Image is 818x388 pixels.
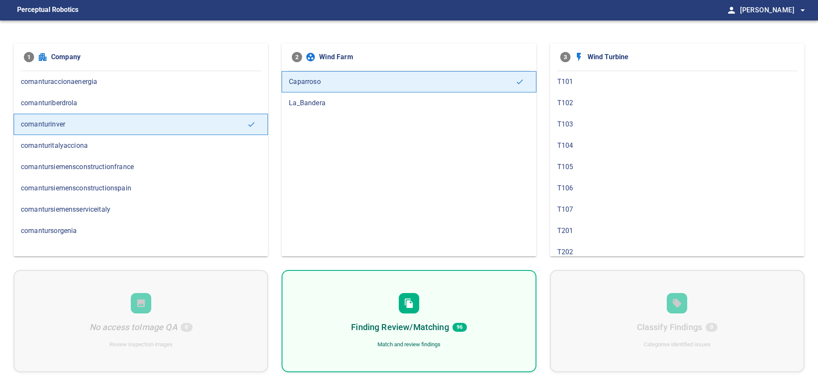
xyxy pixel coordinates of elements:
div: comanturiberdrola [14,92,268,114]
div: Caparroso [282,71,536,92]
span: La_Bandera [289,98,529,108]
span: T105 [557,162,797,172]
div: comantursiemensconstructionfrance [14,156,268,178]
div: comanturinver [14,114,268,135]
div: Finding Review/Matching96Match and review findings [282,270,536,372]
span: T104 [557,141,797,151]
span: comanturinver [21,119,247,129]
span: arrow_drop_down [798,5,808,15]
span: comanturiberdrola [21,98,261,108]
figcaption: Perceptual Robotics [17,3,78,17]
h6: Finding Review/Matching [351,320,449,334]
div: T101 [550,71,804,92]
span: Wind Farm [319,52,526,62]
span: 2 [292,52,302,62]
div: T102 [550,92,804,114]
span: comanturaccionaenergia [21,77,261,87]
span: T201 [557,226,797,236]
span: T106 [557,183,797,193]
div: comantursiemensconstructionspain [14,178,268,199]
div: Match and review findings [377,341,441,349]
span: 1 [24,52,34,62]
div: La_Bandera [282,92,536,114]
div: T107 [550,199,804,220]
div: comanturaccionaenergia [14,71,268,92]
div: comantursiemensserviceitaly [14,199,268,220]
div: T103 [550,114,804,135]
span: Caparroso [289,77,515,87]
span: person [726,5,737,15]
div: T201 [550,220,804,241]
span: T202 [557,247,797,257]
span: Wind Turbine [588,52,794,62]
button: [PERSON_NAME] [737,2,808,19]
div: comanturitalyacciona [14,135,268,156]
span: comantursiemensconstructionspain [21,183,261,193]
span: 96 [452,323,467,332]
span: [PERSON_NAME] [740,4,808,16]
span: comantursorgenia [21,226,261,236]
div: T106 [550,178,804,199]
span: comantursiemensserviceitaly [21,204,261,215]
div: T104 [550,135,804,156]
div: T202 [550,241,804,263]
div: T105 [550,156,804,178]
span: T107 [557,204,797,215]
span: comantursiemensconstructionfrance [21,162,261,172]
span: T102 [557,98,797,108]
span: comanturitalyacciona [21,141,261,151]
span: T101 [557,77,797,87]
span: T103 [557,119,797,129]
div: comantursorgenia [14,220,268,241]
span: Company [51,52,258,62]
span: 3 [560,52,570,62]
